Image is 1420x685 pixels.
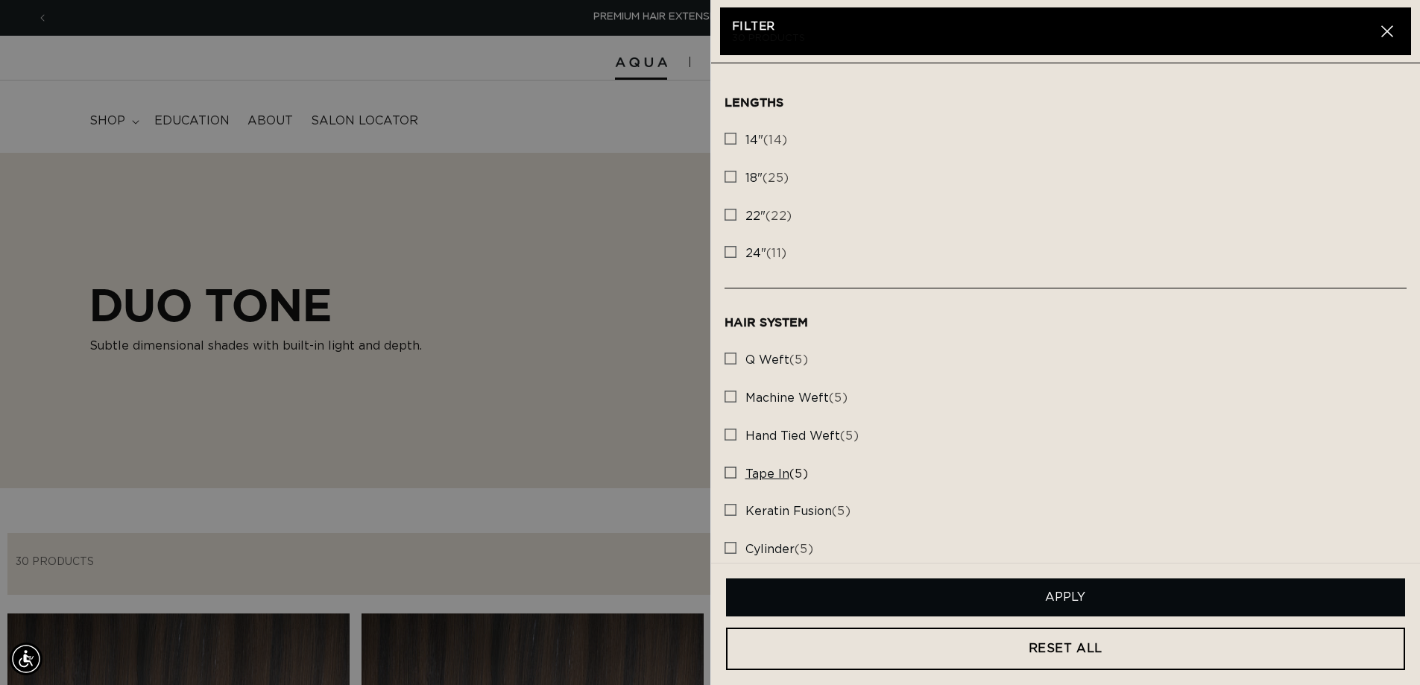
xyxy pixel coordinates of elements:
span: keratin fusion [745,505,832,517]
span: (25) [745,171,789,186]
iframe: Chat Widget [1345,613,1420,685]
span: q weft [745,354,789,366]
h3: Lengths [725,95,1407,110]
span: tape in [745,468,789,480]
span: machine weft [745,392,829,404]
button: Apply [726,578,1406,616]
span: (5) [745,504,851,520]
span: (22) [745,209,792,224]
span: 22" [745,210,766,222]
h3: Hair System [725,315,1407,329]
span: (5) [745,353,809,368]
span: 18" [745,172,763,184]
span: (5) [745,542,814,558]
span: (5) [745,391,848,406]
span: 24" [745,247,766,259]
div: Accessibility Menu [10,643,42,675]
span: 14" [745,134,763,146]
span: hand tied weft [745,430,840,442]
h2: Filter [732,19,1376,34]
a: RESET ALL [726,628,1406,670]
span: cylinder [745,543,795,555]
span: (11) [745,246,787,262]
p: 30 products [732,34,1376,43]
span: (5) [745,429,859,444]
span: (14) [745,133,788,148]
span: (5) [745,467,809,482]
